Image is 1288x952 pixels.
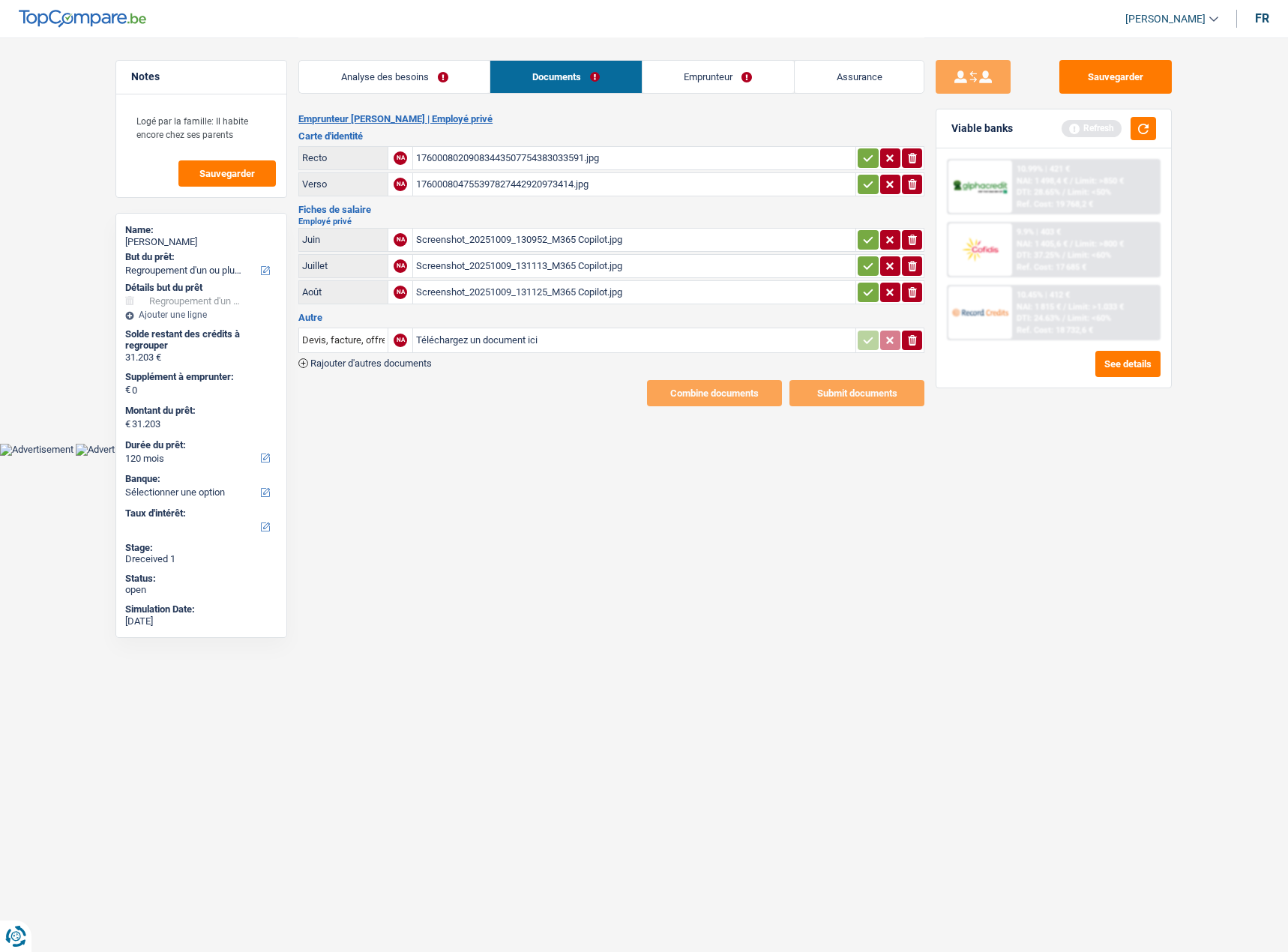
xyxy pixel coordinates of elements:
h3: Fiches de salaire [298,205,924,214]
label: But du prêt: [125,251,274,263]
div: Juin [302,234,385,245]
span: / [1070,239,1073,249]
div: 10.45% | 412 € [1017,290,1070,300]
div: open [125,584,277,596]
span: / [1063,302,1066,312]
div: Juillet [302,260,385,271]
div: fr [1255,11,1269,25]
button: See details [1095,351,1161,377]
div: Dreceived 1 [125,553,277,565]
div: Solde restant des crédits à regrouper [125,328,277,352]
h3: Autre [298,313,924,322]
div: Recto [302,152,385,163]
div: [DATE] [125,615,277,627]
button: Sauvegarder [1059,60,1172,94]
span: Limit: >1.033 € [1068,302,1124,312]
div: 9.9% | 403 € [1017,227,1061,237]
a: [PERSON_NAME] [1113,7,1218,31]
div: NA [394,233,407,247]
img: Cofidis [952,235,1008,263]
h5: Notes [131,70,271,83]
div: 31.203 € [125,352,277,364]
h2: Employé privé [298,217,924,226]
a: Documents [490,61,641,93]
span: Rajouter d'autres documents [310,358,432,368]
button: Combine documents [647,380,782,406]
div: Ref. Cost: 17 685 € [1017,262,1086,272]
label: Taux d'intérêt: [125,507,274,519]
div: NA [394,334,407,347]
label: Banque: [125,473,274,485]
div: Viable banks [951,122,1013,135]
div: NA [394,178,407,191]
div: Status: [125,573,277,585]
button: Submit documents [789,380,924,406]
div: Stage: [125,542,277,554]
div: Ref. Cost: 18 732,6 € [1017,325,1093,335]
button: Sauvegarder [178,160,276,187]
div: Ref. Cost: 19 768,2 € [1017,199,1093,209]
span: Limit: >800 € [1075,239,1124,249]
span: / [1062,250,1065,260]
div: [PERSON_NAME] [125,236,277,248]
h2: Emprunteur [PERSON_NAME] | Employé privé [298,113,924,125]
div: NA [394,259,407,273]
a: Assurance [795,61,924,93]
span: Limit: <60% [1068,313,1111,323]
div: Refresh [1062,120,1122,136]
img: Advertisement [76,444,149,456]
div: 17600080209083443507754383033591.jpg [416,147,852,169]
span: Limit: <50% [1068,187,1111,197]
div: Simulation Date: [125,603,277,615]
span: DTI: 28.65% [1017,187,1060,197]
span: € [125,384,130,396]
label: Supplément à emprunter: [125,371,274,383]
div: NA [394,151,407,165]
span: DTI: 37.25% [1017,250,1060,260]
img: AlphaCredit [952,178,1008,196]
div: Août [302,286,385,298]
button: Rajouter d'autres documents [298,358,432,368]
div: 10.99% | 421 € [1017,164,1070,174]
a: Emprunteur [643,61,794,93]
div: Ajouter une ligne [125,310,277,320]
label: Durée du prêt: [125,439,274,451]
img: Record Credits [952,298,1008,326]
span: / [1062,313,1065,323]
span: NAI: 1 498,4 € [1017,176,1068,186]
span: / [1070,176,1073,186]
span: NAI: 1 815 € [1017,302,1061,312]
div: Screenshot_20251009_131113_M365 Copilot.jpg [416,255,852,277]
span: € [125,418,130,430]
h3: Carte d'identité [298,131,924,141]
span: [PERSON_NAME] [1125,13,1206,25]
span: DTI: 24.63% [1017,313,1060,323]
span: Limit: >850 € [1075,176,1124,186]
div: Détails but du prêt [125,282,277,294]
span: NAI: 1 405,6 € [1017,239,1068,249]
div: Verso [302,178,385,190]
span: Limit: <60% [1068,250,1111,260]
div: Name: [125,224,277,236]
span: Sauvegarder [199,169,255,178]
div: Screenshot_20251009_130952_M365 Copilot.jpg [416,229,852,251]
img: TopCompare Logo [19,10,146,28]
div: 176000804755397827442920973414.jpg [416,173,852,196]
div: Screenshot_20251009_131125_M365 Copilot.jpg [416,281,852,304]
span: / [1062,187,1065,197]
label: Montant du prêt: [125,405,274,417]
a: Analyse des besoins [299,61,490,93]
div: NA [394,286,407,299]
